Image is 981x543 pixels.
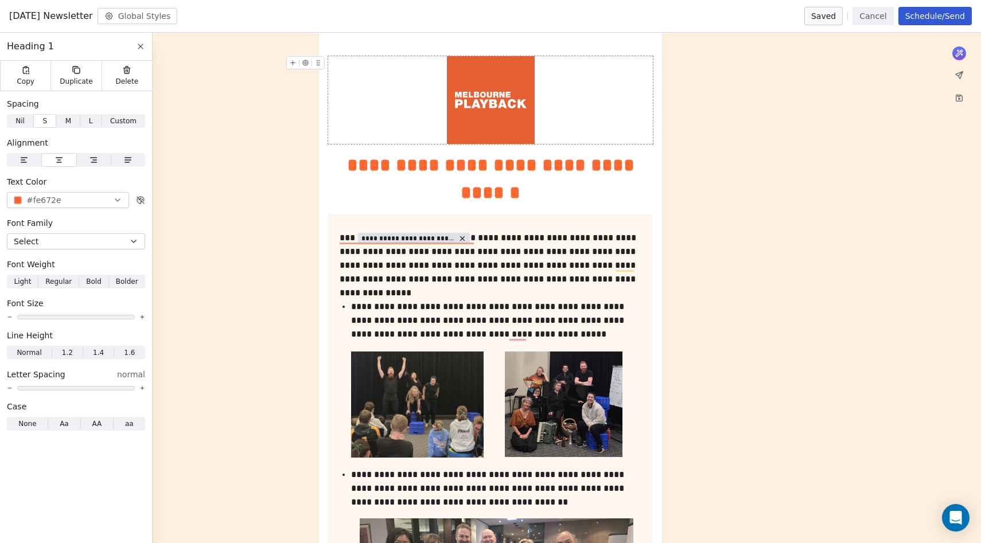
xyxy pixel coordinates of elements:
span: Light [14,276,31,287]
span: Spacing [7,98,39,110]
span: Normal [17,347,41,358]
span: normal [117,369,145,380]
span: AA [92,419,102,429]
span: Font Weight [7,259,55,270]
button: #fe672e [7,192,129,208]
span: Font Size [7,298,44,309]
div: Open Intercom Messenger [942,504,970,532]
span: M [65,116,71,126]
span: Delete [116,77,139,86]
span: 1.2 [62,347,73,358]
button: Cancel [852,7,893,25]
span: Line Height [7,330,53,341]
button: Saved [804,7,843,25]
span: Regular [45,276,72,287]
span: 1.4 [93,347,104,358]
span: Text Color [7,176,46,187]
span: aa [125,419,134,429]
span: Alignment [7,137,48,149]
span: Bolder [116,276,138,287]
span: Letter Spacing [7,369,65,380]
span: Aa [60,419,69,429]
span: Heading 1 [7,40,54,53]
span: Font Family [7,217,53,229]
span: Nil [15,116,25,126]
button: Global Styles [98,8,178,24]
span: Duplicate [60,77,92,86]
span: Select [14,236,38,247]
span: L [89,116,93,126]
span: #fe672e [26,194,61,206]
button: Schedule/Send [898,7,972,25]
span: 1.6 [124,347,135,358]
span: Case [7,401,26,412]
span: Copy [17,77,34,86]
span: Bold [86,276,102,287]
span: None [18,419,36,429]
span: [DATE] Newsletter [9,9,93,23]
span: Custom [110,116,137,126]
